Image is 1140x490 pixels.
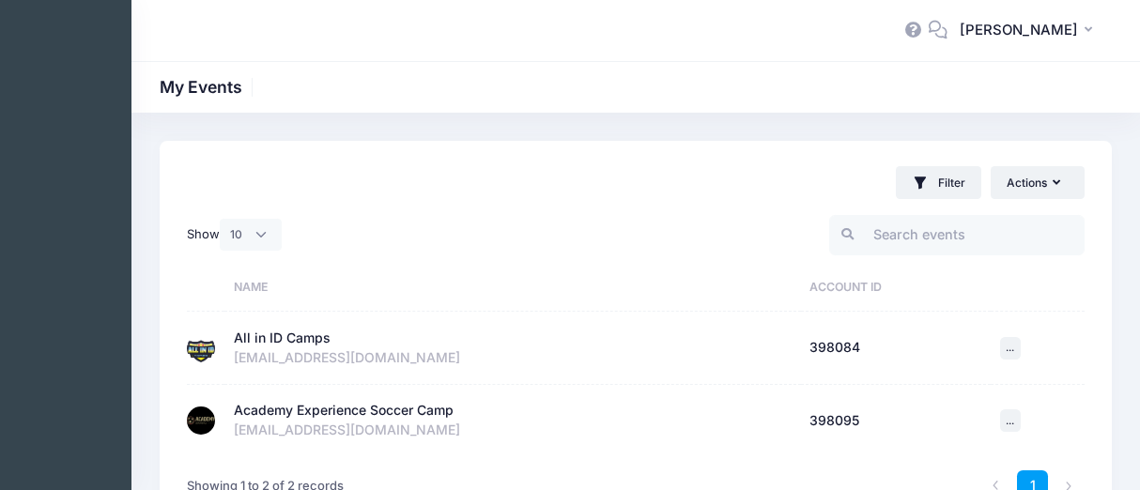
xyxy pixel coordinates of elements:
[187,219,282,251] label: Show
[1006,341,1014,354] span: ...
[960,20,1078,40] span: [PERSON_NAME]
[234,401,454,421] div: Academy Experience Soccer Camp
[187,334,215,362] img: All in ID Camps
[801,263,991,312] th: Account ID: activate to sort column ascending
[187,406,215,435] img: Academy Experience Soccer Camp
[234,421,792,440] div: [EMAIL_ADDRESS][DOMAIN_NAME]
[1006,414,1014,427] span: ...
[220,219,282,251] select: Show
[224,263,801,312] th: Name: activate to sort column ascending
[829,215,1085,255] input: Search events
[947,9,1112,53] button: [PERSON_NAME]
[160,77,258,97] h1: My Events
[896,166,981,199] button: Filter
[234,329,331,348] div: All in ID Camps
[1000,337,1021,360] button: ...
[991,166,1085,198] button: Actions
[801,312,991,385] td: 398084
[801,385,991,457] td: 398095
[1000,409,1021,432] button: ...
[234,348,792,368] div: [EMAIL_ADDRESS][DOMAIN_NAME]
